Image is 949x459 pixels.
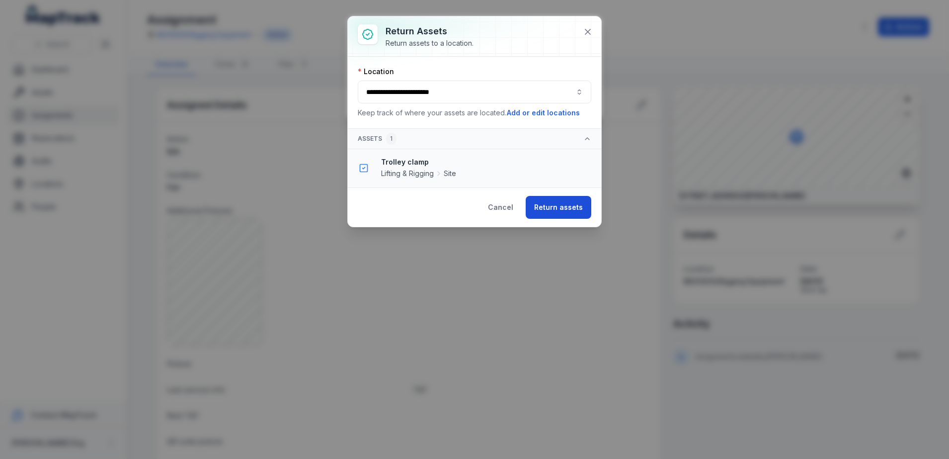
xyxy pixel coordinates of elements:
button: Cancel [479,196,522,219]
div: Return assets to a location. [386,38,474,48]
span: Lifting & Rigging [381,169,434,179]
p: Keep track of where your assets are located. [358,107,591,118]
span: Assets [358,133,396,145]
h3: Return assets [386,24,474,38]
button: Return assets [526,196,591,219]
label: Location [358,67,394,77]
button: Add or edit locations [506,107,580,118]
span: Site [444,169,456,179]
button: Assets1 [348,129,601,149]
strong: Trolley clamp [381,157,593,167]
div: 1 [386,133,396,145]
